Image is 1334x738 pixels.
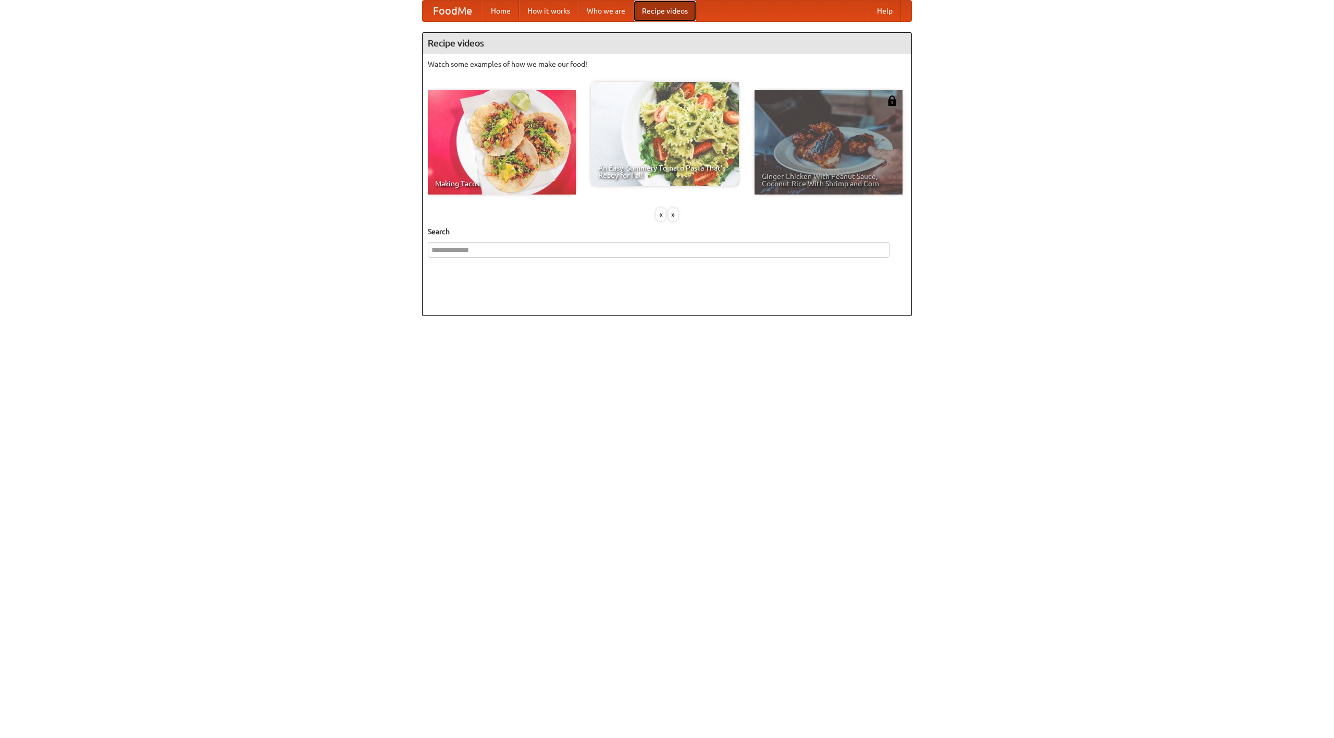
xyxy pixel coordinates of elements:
span: Making Tacos [435,180,569,187]
a: An Easy, Summery Tomato Pasta That's Ready for Fall [591,82,739,186]
div: » [669,208,678,221]
span: An Easy, Summery Tomato Pasta That's Ready for Fall [598,164,732,179]
a: FoodMe [423,1,483,21]
a: Recipe videos [634,1,696,21]
a: Help [869,1,901,21]
p: Watch some examples of how we make our food! [428,59,906,69]
h5: Search [428,226,906,237]
a: How it works [519,1,578,21]
a: Who we are [578,1,634,21]
a: Making Tacos [428,90,576,195]
img: 483408.png [887,95,897,106]
h4: Recipe videos [423,33,911,54]
div: « [656,208,665,221]
a: Home [483,1,519,21]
